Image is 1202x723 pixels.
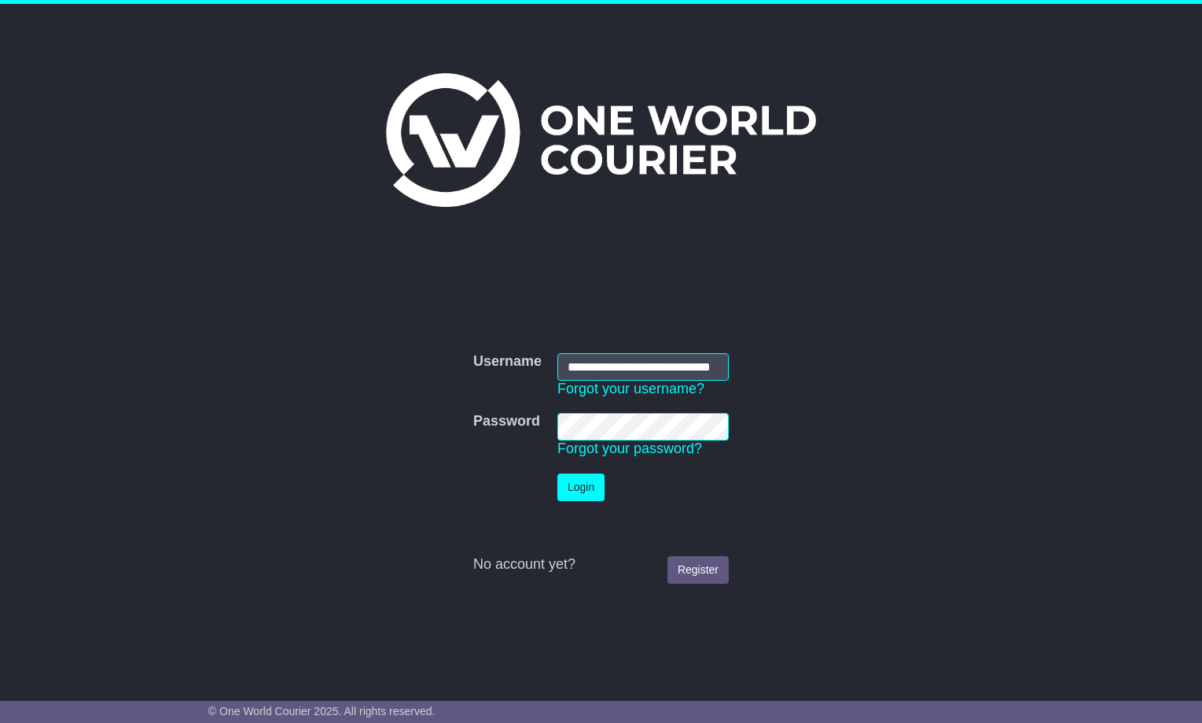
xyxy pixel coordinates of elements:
[557,474,605,501] button: Login
[557,381,704,397] a: Forgot your username?
[473,556,729,574] div: No account yet?
[667,556,729,584] a: Register
[208,705,436,717] span: © One World Courier 2025. All rights reserved.
[473,353,542,371] label: Username
[386,73,815,207] img: One World
[473,413,540,430] label: Password
[557,441,702,456] a: Forgot your password?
